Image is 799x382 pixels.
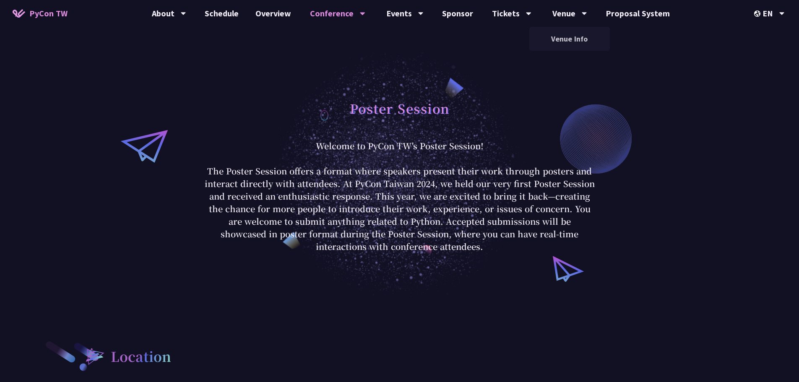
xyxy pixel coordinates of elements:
p: Welcome to PyCon TW's Poster Session! The Poster Session offers a format where speakers present t... [205,140,595,253]
img: Locale Icon [754,10,763,17]
img: Home icon of PyCon TW 2025 [13,9,25,18]
span: PyCon TW [29,7,68,20]
h2: Location [111,346,171,366]
h1: Poster Session [350,96,450,121]
a: PyCon TW [4,3,76,24]
a: Venue Info [529,29,610,49]
img: heading-bullet [77,340,111,372]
